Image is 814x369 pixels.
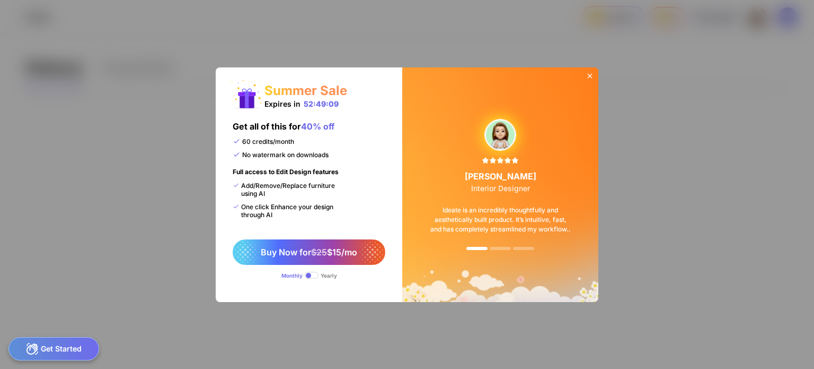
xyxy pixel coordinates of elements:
div: One click Enhance your design through AI [233,203,346,219]
div: Full access to Edit Design features [233,168,339,182]
span: $25 [311,247,327,258]
div: Get all of this for [233,121,334,138]
img: upgradeReviewAvtar-3.png [485,119,516,150]
div: Add/Remove/Replace furniture using AI [233,182,346,198]
div: Expires in [264,99,339,108]
div: 52:49:09 [304,99,339,108]
span: Interior Designer [471,184,530,193]
div: Ideate is an incredibly thoughtfully and aesthetically built product. It’s intuitive, fast, and h... [415,193,585,247]
div: Monthly [281,272,303,279]
span: 40% off [301,121,334,132]
div: No watermark on downloads [233,151,329,159]
div: 60 credits/month [233,138,294,145]
div: Yearly [321,272,337,279]
span: Buy Now for $15/mo [261,247,357,258]
div: [PERSON_NAME] [465,171,536,193]
div: Summer Sale [264,83,347,98]
div: Get Started [8,337,99,361]
img: summerSaleBg.png [402,67,598,302]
